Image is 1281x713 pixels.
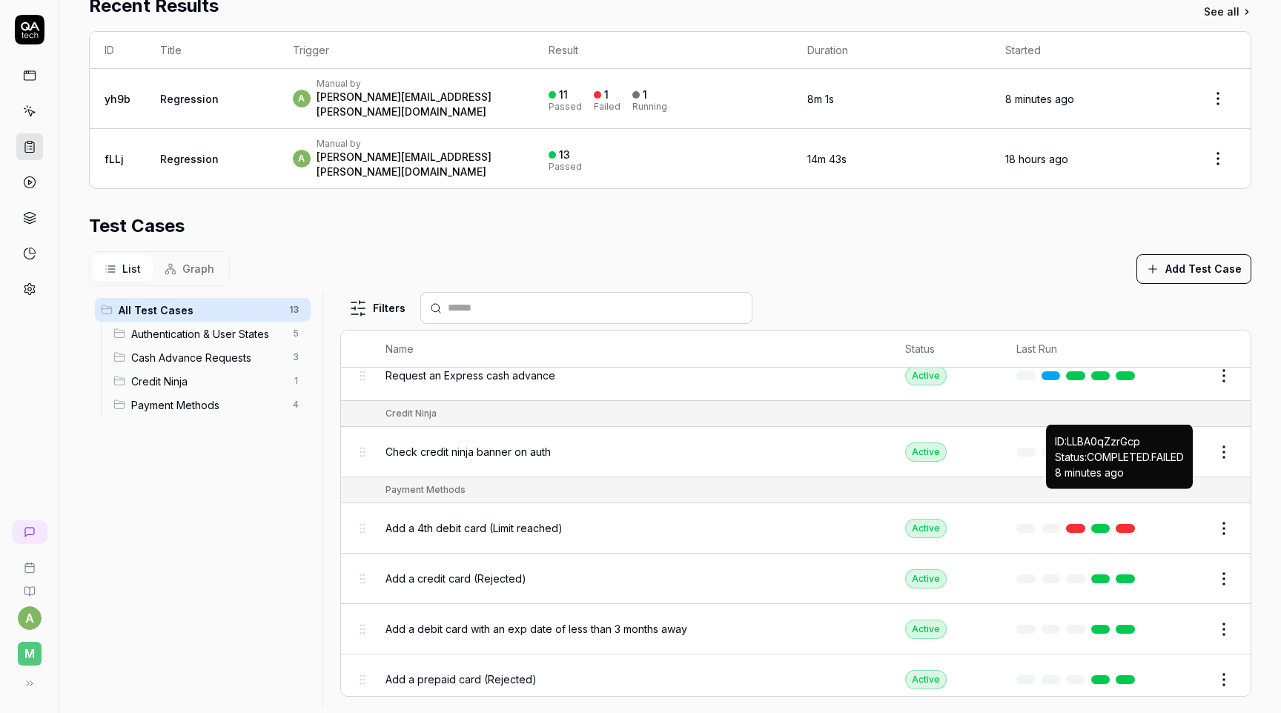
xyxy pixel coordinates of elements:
div: 11 [559,88,568,102]
span: Graph [182,261,214,276]
a: See all [1204,4,1251,19]
div: 1 [604,88,609,102]
div: Credit Ninja [385,407,437,420]
div: Active [905,519,947,538]
div: Active [905,620,947,639]
a: Documentation [6,574,53,597]
th: Last Run [1002,331,1156,368]
div: [PERSON_NAME][EMAIL_ADDRESS][PERSON_NAME][DOMAIN_NAME] [317,150,519,179]
div: Failed [594,102,620,111]
button: Graph [153,255,226,282]
tr: Add a prepaid card (Rejected)Active [341,654,1251,704]
div: Drag to reorderAuthentication & User States5 [107,322,311,345]
span: Add a prepaid card (Rejected) [385,671,537,687]
time: 8 minutes ago [1055,466,1124,479]
div: Active [905,670,947,689]
time: 8m 1s [807,93,834,105]
span: Add a 4th debit card (Limit reached) [385,520,563,536]
time: 18 hours ago [1005,153,1068,165]
span: M [18,642,42,666]
div: Manual by [317,78,519,90]
span: Payment Methods [131,397,284,413]
span: Request an Express cash advance [385,368,555,383]
span: List [122,261,141,276]
tr: Check credit ninja banner on authActive [341,427,1251,477]
button: Filters [340,294,414,323]
span: 4 [287,396,305,414]
div: 13 [559,148,570,162]
span: Check credit ninja banner on auth [385,444,551,460]
th: Status [890,331,1002,368]
div: Passed [549,102,582,111]
th: Name [371,331,890,368]
div: Active [905,569,947,588]
span: a [293,150,311,168]
th: Trigger [278,32,534,69]
a: fLLj [105,153,124,165]
p: ID: LLBA0qZzrGcp Status: COMPLETED . FAILED [1055,434,1184,480]
span: a [293,90,311,107]
button: Add Test Case [1136,254,1251,284]
a: Regression [160,153,219,165]
span: Cash Advance Requests [131,350,284,365]
div: Drag to reorderPayment Methods4 [107,393,311,417]
a: New conversation [12,520,47,544]
th: ID [90,32,145,69]
span: 1 [287,372,305,390]
th: Title [145,32,278,69]
a: yh9b [105,93,130,105]
span: Add a credit card (Rejected) [385,571,526,586]
tr: Request an Express cash advanceActive [341,351,1251,401]
span: 3 [287,348,305,366]
button: M [6,630,53,669]
span: 5 [287,325,305,342]
div: Payment Methods [385,483,466,497]
span: Add a debit card with an exp date of less than 3 months away [385,621,687,637]
button: a [18,606,42,630]
span: All Test Cases [119,302,280,318]
div: [PERSON_NAME][EMAIL_ADDRESS][PERSON_NAME][DOMAIN_NAME] [317,90,519,119]
time: 14m 43s [807,153,847,165]
h2: Test Cases [89,213,185,239]
div: Passed [549,162,582,171]
th: Duration [792,32,990,69]
div: Active [905,366,947,385]
div: Manual by [317,138,519,150]
span: Authentication & User States [131,326,284,342]
th: Started [990,32,1185,69]
th: Result [534,32,792,69]
div: Drag to reorderCredit Ninja1 [107,369,311,393]
button: List [93,255,153,282]
div: Running [632,102,667,111]
a: Book a call with us [6,550,53,574]
div: 1 [643,88,647,102]
tr: Add a debit card with an exp date of less than 3 months awayActive [341,604,1251,654]
div: Drag to reorderCash Advance Requests3 [107,345,311,369]
tr: Add a credit card (Rejected)Active [341,554,1251,604]
div: Active [905,442,947,462]
tr: Add a 4th debit card (Limit reached)Active [341,503,1251,554]
a: Regression [160,93,219,105]
time: 8 minutes ago [1005,93,1074,105]
span: Credit Ninja [131,374,284,389]
span: 13 [283,301,305,319]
